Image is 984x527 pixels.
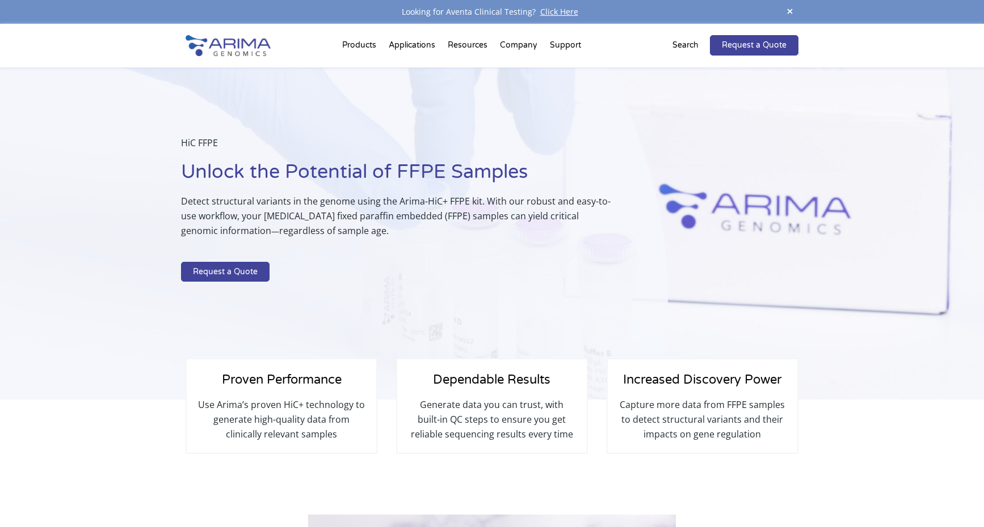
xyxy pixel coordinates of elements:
p: Generate data you can trust, with built-in QC steps to ensure you get reliable sequencing results... [409,397,575,441]
p: Search [672,38,699,53]
p: Use Arima’s proven HiC+ technology to generate high-quality data from clinically relevant samples [198,397,365,441]
p: Detect structural variants in the genome using the Arima-HiC+ FFPE kit. With our robust and easy-... [181,194,611,247]
a: Request a Quote [181,262,270,282]
a: Request a Quote [710,35,798,56]
div: Looking for Aventa Clinical Testing? [186,5,798,19]
span: Increased Discovery Power [623,372,781,387]
p: HiC FFPE [181,135,611,159]
p: Capture more data from FFPE samples to detect structural variants and their impacts on gene regul... [619,397,786,441]
span: — [271,226,279,236]
a: Click Here [536,6,583,17]
span: Dependable Results [433,372,550,387]
span: Proven Performance [222,372,342,387]
img: Arima-Genomics-logo [186,35,271,56]
h1: Unlock the Potential of FFPE Samples [181,159,611,194]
